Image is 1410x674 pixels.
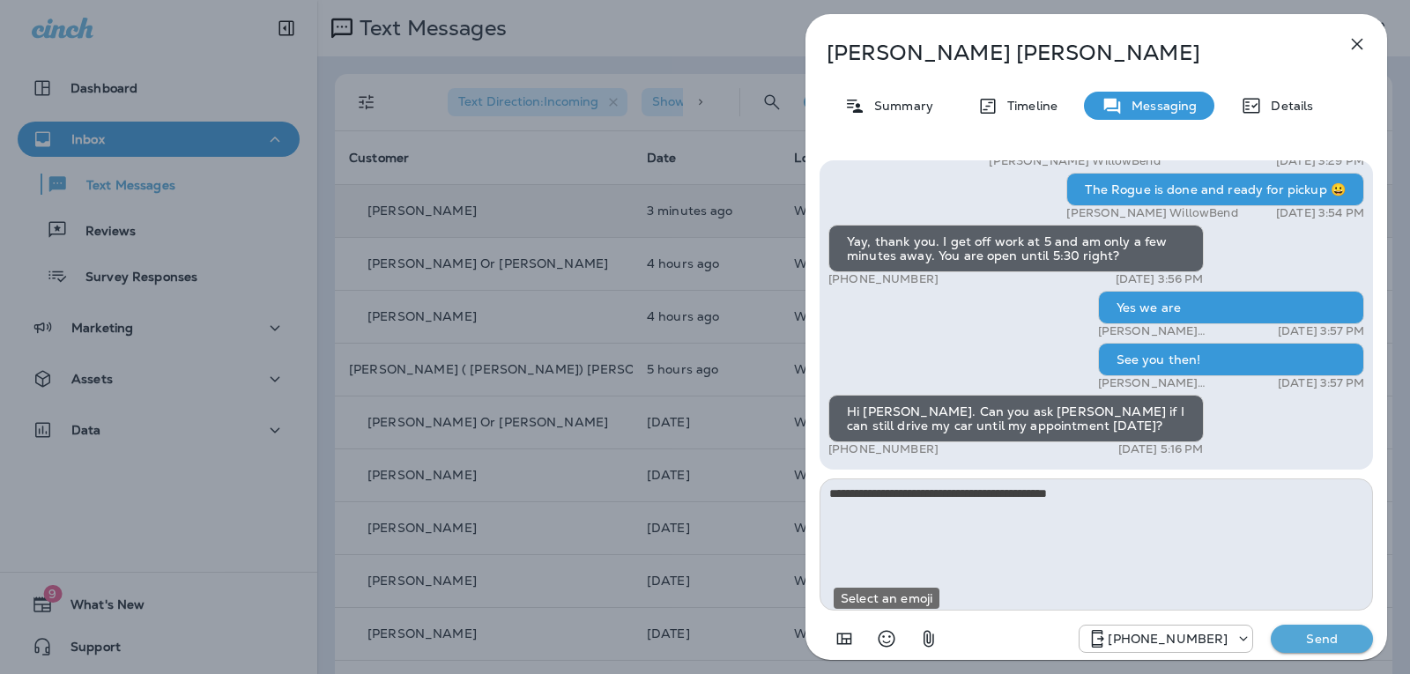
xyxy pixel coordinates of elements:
div: Yes we are [1098,291,1364,324]
p: [PERSON_NAME] WillowBend [1098,376,1258,390]
p: [PERSON_NAME] WillowBend [989,154,1160,168]
p: [PERSON_NAME] [PERSON_NAME] [827,41,1308,65]
div: Yay, thank you. I get off work at 5 and am only a few minutes away. You are open until 5:30 right? [828,225,1204,272]
p: [DATE] 3:56 PM [1116,272,1204,286]
p: [DATE] 5:16 PM [1118,442,1204,456]
button: Add in a premade template [827,621,862,656]
div: Select an emoji [834,588,939,609]
div: +1 (813) 497-4455 [1080,628,1252,649]
p: [DATE] 3:54 PM [1276,206,1364,220]
p: [PERSON_NAME] WillowBend [1098,324,1258,338]
p: [PHONE_NUMBER] [1108,632,1228,646]
button: Send [1271,625,1373,653]
div: See you then! [1098,343,1364,376]
p: Messaging [1123,99,1197,113]
p: Send [1285,631,1359,647]
p: Timeline [998,99,1057,113]
p: Summary [865,99,933,113]
p: [PHONE_NUMBER] [828,442,939,456]
button: Select an emoji [869,621,904,656]
div: The Rogue is done and ready for pickup 😀 [1066,173,1364,206]
div: Hi [PERSON_NAME]. Can you ask [PERSON_NAME] if I can still drive my car until my appointment [DATE]? [828,395,1204,442]
p: [DATE] 3:29 PM [1276,154,1364,168]
p: [PHONE_NUMBER] [828,272,939,286]
p: [DATE] 3:57 PM [1278,376,1364,390]
p: Details [1262,99,1313,113]
p: [PERSON_NAME] WillowBend [1066,206,1237,220]
p: [DATE] 3:57 PM [1278,324,1364,338]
